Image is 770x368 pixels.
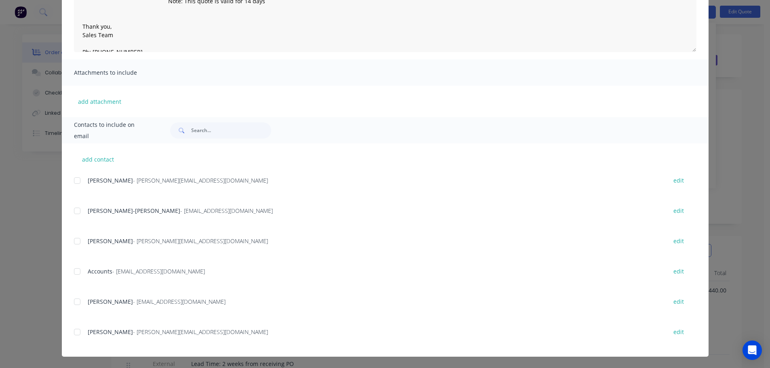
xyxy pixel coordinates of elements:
button: edit [669,205,689,216]
div: Open Intercom Messenger [743,341,762,360]
button: edit [669,236,689,246]
button: edit [669,296,689,307]
button: add attachment [74,95,125,107]
span: [PERSON_NAME] [88,298,133,305]
span: Attachments to include [74,67,163,78]
span: [PERSON_NAME] [88,177,133,184]
span: Contacts to include on email [74,119,150,142]
span: - [EMAIL_ADDRESS][DOMAIN_NAME] [180,207,273,214]
span: - [EMAIL_ADDRESS][DOMAIN_NAME] [112,267,205,275]
input: Search... [191,122,271,139]
span: [PERSON_NAME] [88,237,133,245]
span: Accounts [88,267,112,275]
button: add contact [74,153,122,165]
span: - [PERSON_NAME][EMAIL_ADDRESS][DOMAIN_NAME] [133,328,268,336]
button: edit [669,175,689,186]
span: [PERSON_NAME]-[PERSON_NAME] [88,207,180,214]
span: - [PERSON_NAME][EMAIL_ADDRESS][DOMAIN_NAME] [133,177,268,184]
span: - [PERSON_NAME][EMAIL_ADDRESS][DOMAIN_NAME] [133,237,268,245]
button: edit [669,266,689,277]
span: - [EMAIL_ADDRESS][DOMAIN_NAME] [133,298,226,305]
span: [PERSON_NAME] [88,328,133,336]
button: edit [669,326,689,337]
